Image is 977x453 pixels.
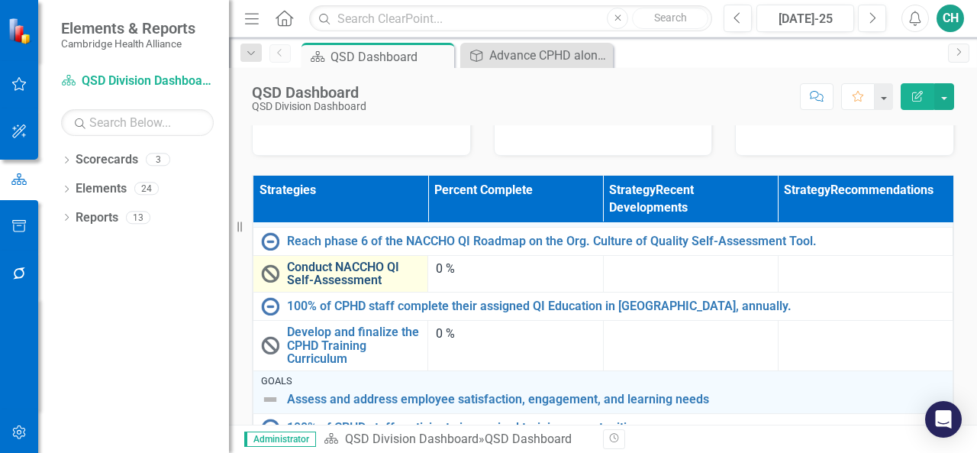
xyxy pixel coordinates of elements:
div: [DATE]-25 [762,10,849,28]
div: Open Intercom Messenger [925,401,962,438]
td: Double-Click to Edit [428,320,603,370]
td: Double-Click to Edit Right Click for Context Menu [253,320,428,370]
span: Elements & Reports [61,19,195,37]
a: Conduct NACCHO QI Self-Assessment [287,260,420,287]
a: Reports [76,209,118,227]
span: Search [654,11,687,24]
div: 3 [146,154,170,167]
div: 0 % [436,325,595,343]
td: Double-Click to Edit Right Click for Context Menu [253,413,953,442]
button: [DATE]-25 [756,5,854,32]
td: Double-Click to Edit [603,255,778,292]
img: Not Started [261,264,279,283]
td: Double-Click to Edit Right Click for Context Menu [253,292,953,320]
a: Reach phase 6 of the NACCHO QI Roadmap on the Org. Culture of Quality Self-Assessment Tool. [287,235,945,248]
td: Double-Click to Edit [778,320,953,370]
a: 100% of CPHD staff participate in required training opportunities on average [287,421,945,435]
img: No Information [261,297,279,315]
a: Scorecards [76,151,138,169]
img: ClearPoint Strategy [8,17,34,44]
img: No Information [261,232,279,251]
td: Double-Click to Edit Right Click for Context Menu [253,255,428,292]
button: Search [632,8,708,29]
td: Double-Click to Edit Right Click for Context Menu [253,227,953,255]
a: 100% of CPHD staff complete their assigned QI Education in [GEOGRAPHIC_DATA], annually. [287,299,945,313]
div: QSD Dashboard [331,47,450,66]
div: QSD Dashboard [252,84,366,101]
span: Administrator [244,432,316,447]
div: Advance CPHD along the NACCHO Roadmap to a Culture of Quality Improvement spectrum through educat... [489,46,609,65]
a: Assess and address employee satisfaction, engagement, and learning needs [287,393,945,406]
a: QSD Division Dashboard [345,432,479,446]
img: Not Started [261,336,279,354]
div: » [324,431,592,448]
input: Search Below... [61,109,214,136]
td: Double-Click to Edit Right Click for Context Menu [253,370,953,413]
div: Goals [261,376,945,387]
a: QSD Division Dashboard [61,73,214,90]
td: Double-Click to Edit [778,255,953,292]
div: QSD Division Dashboard [252,101,366,112]
a: Develop and finalize the CPHD Training Curriculum [287,325,420,366]
div: 24 [134,183,159,196]
input: Search ClearPoint... [309,5,712,32]
div: QSD Dashboard [485,432,572,446]
img: No Information [261,419,279,437]
div: 13 [126,211,150,224]
td: Double-Click to Edit [428,255,603,292]
a: Advance CPHD along the NACCHO Roadmap to a Culture of Quality Improvement spectrum through educat... [464,46,609,65]
img: Not Defined [261,390,279,409]
button: CH [937,5,964,32]
small: Cambridge Health Alliance [61,37,195,50]
div: 0 % [436,260,595,278]
a: Elements [76,180,127,198]
td: Double-Click to Edit [603,320,778,370]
